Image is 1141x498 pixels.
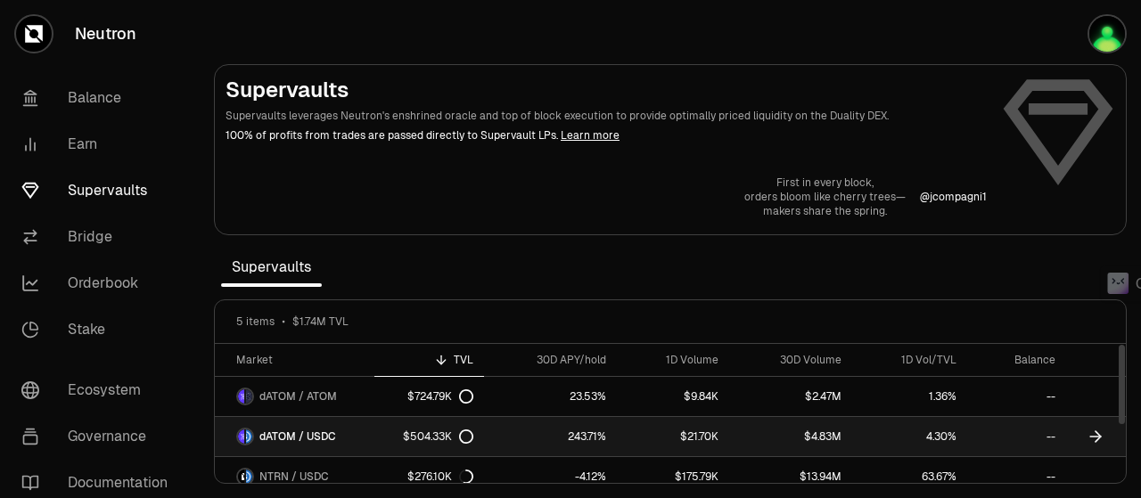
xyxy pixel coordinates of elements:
[236,314,275,329] span: 5 items
[236,353,364,367] div: Market
[7,413,193,460] a: Governance
[226,127,987,143] p: 100% of profits from trades are passed directly to Supervault LPs.
[920,190,987,204] p: @ jcompagni1
[852,417,968,456] a: 4.30%
[374,417,485,456] a: $504.33K
[484,457,617,496] a: -4.12%
[495,353,606,367] div: 30D APY/hold
[7,367,193,413] a: Ecosystem
[238,469,244,484] img: NTRN Logo
[259,389,337,404] span: dATOM / ATOM
[617,417,729,456] a: $21.70K
[246,469,252,484] img: USDC Logo
[238,429,244,444] img: dATOM Logo
[852,377,968,416] a: 1.36%
[729,417,852,456] a: $4.83M
[7,260,193,306] a: Orderbook
[967,417,1065,456] a: --
[617,377,729,416] a: $9.84K
[863,353,957,367] div: 1D Vol/TVL
[740,353,841,367] div: 30D Volume
[407,389,473,404] div: $724.79K
[374,377,485,416] a: $724.79K
[259,469,329,484] span: NTRN / USDC
[744,176,906,218] a: First in every block,orders bloom like cherry trees—makers share the spring.
[744,176,906,190] p: First in every block,
[238,389,244,404] img: dATOM Logo
[407,469,473,484] div: $276.10K
[246,429,252,444] img: USDC Logo
[246,389,252,404] img: ATOM Logo
[852,457,968,496] a: 63.67%
[226,76,987,104] h2: Supervaults
[978,353,1055,367] div: Balance
[226,108,987,124] p: Supervaults leverages Neutron's enshrined oracle and top of block execution to provide optimally ...
[729,457,852,496] a: $13.94M
[403,429,473,444] div: $504.33K
[215,417,374,456] a: dATOM LogoUSDC LogodATOM / USDC
[374,457,485,496] a: $276.10K
[7,306,193,353] a: Stake
[221,249,322,285] span: Supervaults
[729,377,852,416] a: $2.47M
[7,167,193,214] a: Supervaults
[744,190,906,204] p: orders bloom like cherry trees—
[628,353,718,367] div: 1D Volume
[292,314,349,329] span: $1.74M TVL
[744,204,906,218] p: makers share the spring.
[215,377,374,416] a: dATOM LogoATOM LogodATOM / ATOM
[967,377,1065,416] a: --
[484,417,617,456] a: 243.71%
[920,190,987,204] a: @jcompagni1
[7,121,193,167] a: Earn
[617,457,729,496] a: $175.79K
[561,128,620,143] a: Learn more
[7,214,193,260] a: Bridge
[967,457,1065,496] a: --
[215,457,374,496] a: NTRN LogoUSDC LogoNTRN / USDC
[259,429,336,444] span: dATOM / USDC
[1089,16,1125,52] img: Kycka wallet
[7,75,193,121] a: Balance
[484,377,617,416] a: 23.53%
[385,353,474,367] div: TVL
